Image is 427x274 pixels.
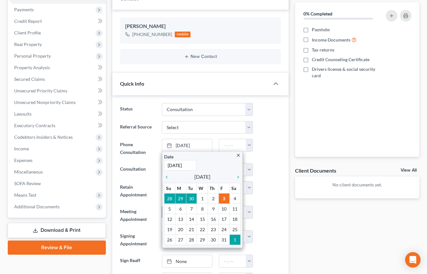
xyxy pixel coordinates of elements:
[208,204,219,214] td: 9
[186,194,197,204] td: 30
[117,139,159,158] label: Phone Consultation
[125,54,276,59] button: New Contact
[14,7,34,12] span: Payments
[401,168,417,173] a: View All
[197,183,208,194] th: W
[229,235,240,245] td: 1
[229,224,240,235] td: 25
[219,235,230,245] td: 31
[219,214,230,224] td: 17
[175,224,186,235] td: 20
[186,204,197,214] td: 7
[14,18,42,24] span: Credit Report
[9,178,106,189] a: SOFA Review
[229,214,240,224] td: 18
[164,224,175,235] td: 19
[14,99,76,105] span: Unsecured Nonpriority Claims
[219,139,246,151] input: -- : --
[164,214,175,224] td: 12
[132,31,172,38] div: [PHONE_NUMBER]
[197,204,208,214] td: 8
[312,66,383,79] span: Drivers license & social security card
[14,76,45,82] span: Secured Claims
[117,103,159,116] label: Status
[219,224,230,235] td: 24
[208,183,219,194] th: Th
[164,194,175,204] td: 28
[208,235,219,245] td: 30
[14,134,73,140] span: Codebtors Insiders & Notices
[9,15,106,27] a: Credit Report
[208,194,219,204] td: 2
[236,153,241,158] i: close
[8,241,106,255] a: Review & File
[14,157,32,163] span: Expenses
[232,173,241,181] a: chevron_right
[125,23,276,30] div: [PERSON_NAME]
[14,30,41,35] span: Client Profile
[164,175,172,180] i: chevron_left
[295,167,336,174] div: Client Documents
[164,235,175,245] td: 26
[9,62,106,73] a: Property Analysis
[303,11,332,16] strong: 0% Completed
[164,153,173,160] label: Date
[208,214,219,224] td: 16
[9,120,106,131] a: Executory Contracts
[9,97,106,108] a: Unsecured Nonpriority Claims
[312,47,334,53] span: Tax returns
[312,37,350,43] span: Income Documents
[208,224,219,235] td: 23
[236,151,241,159] a: close
[14,169,43,175] span: Miscellaneous
[229,204,240,214] td: 11
[117,230,159,250] label: Signing Appointment
[175,194,186,204] td: 29
[14,65,50,70] span: Property Analysis
[117,206,159,225] label: Meeting Appointment
[219,194,230,204] td: 3
[9,85,106,97] a: Unsecured Priority Claims
[219,183,230,194] th: F
[117,121,159,134] label: Referral Source
[14,42,42,47] span: Real Property
[164,183,175,194] th: Su
[164,204,175,214] td: 5
[197,214,208,224] td: 15
[164,160,196,171] input: 1/1/2013
[312,56,369,63] span: Credit Counseling Certificate
[14,88,67,93] span: Unsecured Priority Claims
[9,73,106,85] a: Secured Claims
[14,192,36,198] span: Means Test
[229,183,240,194] th: Sa
[194,173,210,181] span: [DATE]
[219,204,230,214] td: 10
[14,123,55,128] span: Executory Contracts
[175,183,186,194] th: M
[186,235,197,245] td: 28
[175,214,186,224] td: 13
[405,252,421,268] div: Open Intercom Messenger
[229,194,240,204] td: 4
[117,163,159,176] label: Consultation
[197,235,208,245] td: 29
[219,255,246,267] input: -- : --
[175,235,186,245] td: 27
[14,204,60,209] span: Additional Documents
[117,255,159,268] label: Sign Reaff
[14,53,51,59] span: Personal Property
[14,181,41,186] span: SOFA Review
[14,111,32,117] span: Lawsuits
[186,224,197,235] td: 21
[175,32,191,37] div: mobile
[312,26,330,33] span: Paystubs
[197,224,208,235] td: 22
[232,175,241,180] i: chevron_right
[197,194,208,204] td: 1
[117,181,159,201] label: Retain Appointment
[300,182,414,188] p: No client documents yet.
[175,204,186,214] td: 6
[9,108,106,120] a: Lawsuits
[120,80,144,87] span: Quick Info
[164,173,172,181] a: chevron_left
